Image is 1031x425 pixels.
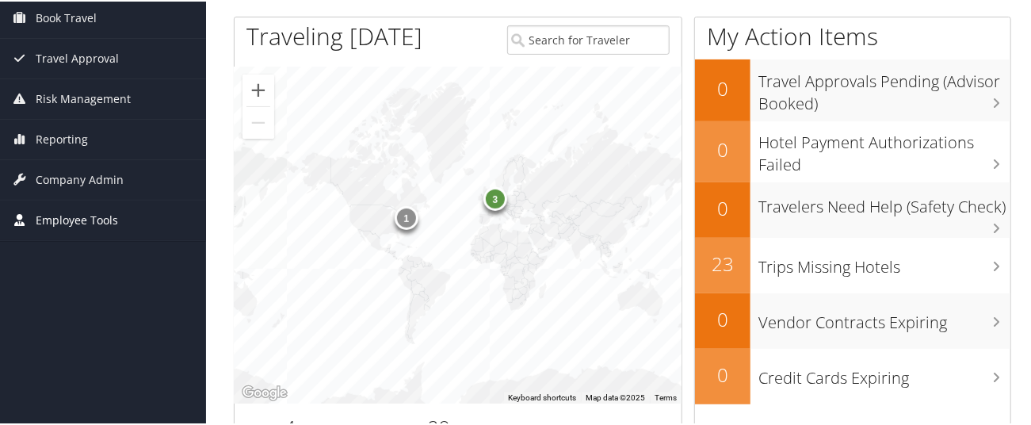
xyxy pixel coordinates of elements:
[695,58,1010,119] a: 0Travel Approvals Pending (Advisor Booked)
[239,381,291,402] img: Google
[695,360,750,387] h2: 0
[758,302,1010,332] h3: Vendor Contracts Expiring
[36,159,124,198] span: Company Admin
[695,193,750,220] h2: 0
[758,61,1010,113] h3: Travel Approvals Pending (Advisor Booked)
[758,358,1010,388] h3: Credit Cards Expiring
[36,78,131,117] span: Risk Management
[36,118,88,158] span: Reporting
[36,37,119,77] span: Travel Approval
[655,392,677,400] a: Terms (opens in new tab)
[246,18,422,52] h1: Traveling [DATE]
[695,135,750,162] h2: 0
[695,236,1010,292] a: 23Trips Missing Hotels
[395,205,418,228] div: 1
[758,186,1010,216] h3: Travelers Need Help (Safety Check)
[695,18,1010,52] h1: My Action Items
[586,392,645,400] span: Map data ©2025
[695,120,1010,181] a: 0Hotel Payment Authorizations Failed
[36,199,118,239] span: Employee Tools
[483,186,507,209] div: 3
[695,249,750,276] h2: 23
[242,105,274,137] button: Zoom out
[695,347,1010,403] a: 0Credit Cards Expiring
[695,74,750,101] h2: 0
[508,391,576,402] button: Keyboard shortcuts
[239,381,291,402] a: Open this area in Google Maps (opens a new window)
[695,304,750,331] h2: 0
[695,181,1010,236] a: 0Travelers Need Help (Safety Check)
[758,247,1010,277] h3: Trips Missing Hotels
[695,292,1010,347] a: 0Vendor Contracts Expiring
[507,24,670,53] input: Search for Traveler
[758,122,1010,174] h3: Hotel Payment Authorizations Failed
[242,73,274,105] button: Zoom in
